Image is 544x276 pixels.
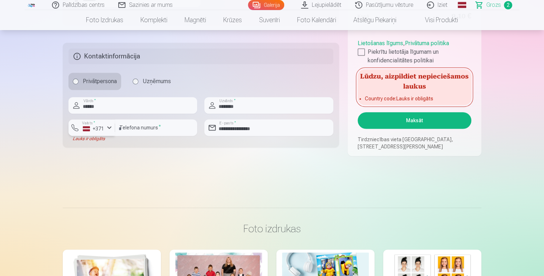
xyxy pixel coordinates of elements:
[504,1,512,9] span: 2
[358,48,471,65] label: Piekrītu lietotāja līgumam un konfidencialitātes politikai
[405,10,467,30] a: Visi produkti
[83,125,104,132] div: +371
[176,10,215,30] a: Magnēti
[358,136,471,150] p: Tirdzniecības vieta [GEOGRAPHIC_DATA], [STREET_ADDRESS][PERSON_NAME]
[250,10,288,30] a: Suvenīri
[358,69,471,92] h5: Lūdzu, aizpildiet nepieciešamos laukus
[405,40,449,47] a: Privātuma politika
[133,78,138,84] input: Uzņēmums
[365,95,464,102] li: Country code : Lauks ir obligāts
[68,73,121,90] label: Privātpersona
[28,3,35,7] img: /fa1
[358,36,471,65] div: ,
[68,119,115,136] button: Valsts*+371
[77,10,132,30] a: Foto izdrukas
[358,40,403,47] a: Lietošanas līgums
[486,1,501,9] span: Grozs
[73,78,78,84] input: Privātpersona
[358,112,471,129] button: Maksāt
[68,48,333,64] h5: Kontaktinformācija
[128,73,175,90] label: Uzņēmums
[288,10,345,30] a: Foto kalendāri
[132,10,176,30] a: Komplekti
[215,10,250,30] a: Krūzes
[68,222,476,235] h3: Foto izdrukas
[68,136,115,142] div: Lauks ir obligāts
[80,120,97,126] label: Valsts
[345,10,405,30] a: Atslēgu piekariņi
